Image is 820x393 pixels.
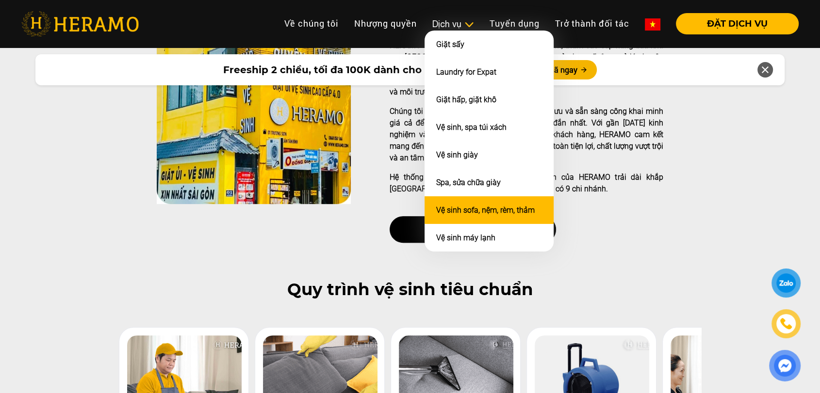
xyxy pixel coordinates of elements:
img: subToggleIcon [464,20,474,30]
button: nhận tư vấn ngay [390,216,556,243]
img: heramo-quality-banner [157,10,351,204]
h2: Quy trình vệ sinh tiêu chuẩn [21,280,799,299]
a: Spa, sửa chữa giày [436,178,501,187]
a: Giặt hấp, giặt khô [436,95,496,104]
div: Dịch vụ [432,17,474,31]
img: heramo-logo.png [21,11,139,36]
a: Về chúng tôi [277,13,346,34]
a: Nhượng quyền [346,13,425,34]
p: Chúng tôi luôn đưa ra các giải pháp vệ sinh tối ưu và sẵn sàng công khai minh giá cả để khách hàn... [390,106,663,164]
img: vn-flag.png [645,18,660,31]
a: Vệ sinh, spa túi xách [436,123,507,132]
a: Vệ sinh máy lạnh [436,233,495,242]
a: Vệ sinh sofa, nệm, rèm, thảm [436,205,535,215]
a: phone-icon [773,311,799,337]
img: phone-icon [781,318,791,329]
a: Laundry for Expat [436,67,496,77]
a: Giặt sấy [436,40,464,49]
p: Hệ thống chuỗi cửa hàng và nhượng quyền của HERAMO trải dài khắp [GEOGRAPHIC_DATA]. [PERSON_NAME]... [390,172,663,195]
a: Vệ sinh giày [436,150,478,159]
button: ĐẶT DỊCH VỤ [676,13,799,34]
span: Freeship 2 chiều, tối đa 100K dành cho khách hàng mới [223,63,508,77]
a: ĐẶT DỊCH VỤ [668,19,799,28]
a: Tuyển dụng [482,13,547,34]
a: Trở thành đối tác [547,13,637,34]
button: Nhận mã ngay [519,60,597,79]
